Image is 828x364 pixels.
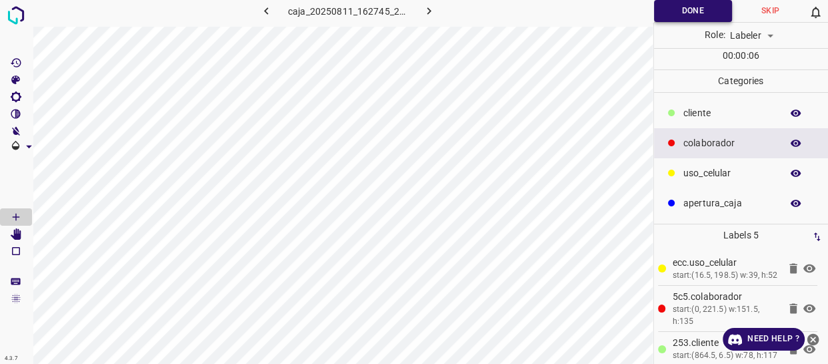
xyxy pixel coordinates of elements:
[805,328,821,351] button: close-help
[4,3,28,27] img: logo
[749,49,759,63] p: 06
[673,270,779,282] div: start:(16.5, 198.5) w:39, h:52
[683,166,775,180] p: uso_celular
[672,290,779,304] p: 5c5.colaborador
[288,3,408,22] h6: caja_20250811_162745_255357.jpg
[683,136,775,150] p: colaborador
[672,304,779,327] div: start:(0, 221.5) w:151.5, h:135
[735,49,746,63] p: 00
[723,328,805,351] a: Need Help ?
[730,26,777,45] div: Labeler
[723,49,733,63] p: 00
[673,256,779,270] p: ecc.uso_celular
[683,196,775,210] p: apertura_caja
[1,353,21,364] div: 4.3.7
[723,49,759,69] div: : :
[683,106,775,120] p: ​​cliente
[673,350,779,362] div: start:(864.5, 6.5) w:78, h:117
[673,336,779,350] p: 253.​​cliente
[658,224,825,246] p: Labels 5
